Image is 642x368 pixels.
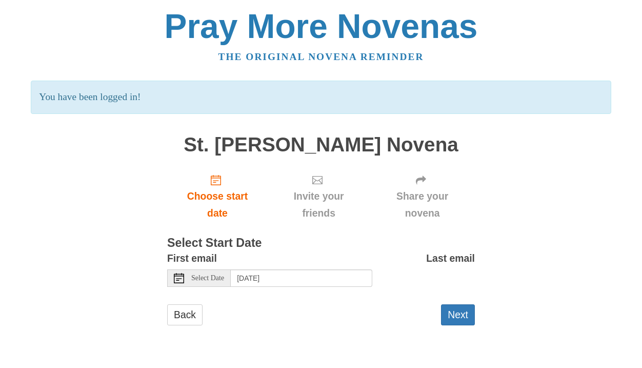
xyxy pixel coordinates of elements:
p: You have been logged in! [31,81,611,114]
div: Click "Next" to confirm your start date first. [370,166,475,227]
span: Select Date [191,275,224,282]
label: Last email [426,250,475,267]
span: Invite your friends [278,188,359,222]
a: Pray More Novenas [165,7,478,45]
span: Share your novena [380,188,465,222]
span: Choose start date [177,188,257,222]
label: First email [167,250,217,267]
h3: Select Start Date [167,237,475,250]
a: Choose start date [167,166,268,227]
a: Back [167,304,203,325]
a: The original novena reminder [218,51,424,62]
h1: St. [PERSON_NAME] Novena [167,134,475,156]
button: Next [441,304,475,325]
div: Click "Next" to confirm your start date first. [268,166,370,227]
